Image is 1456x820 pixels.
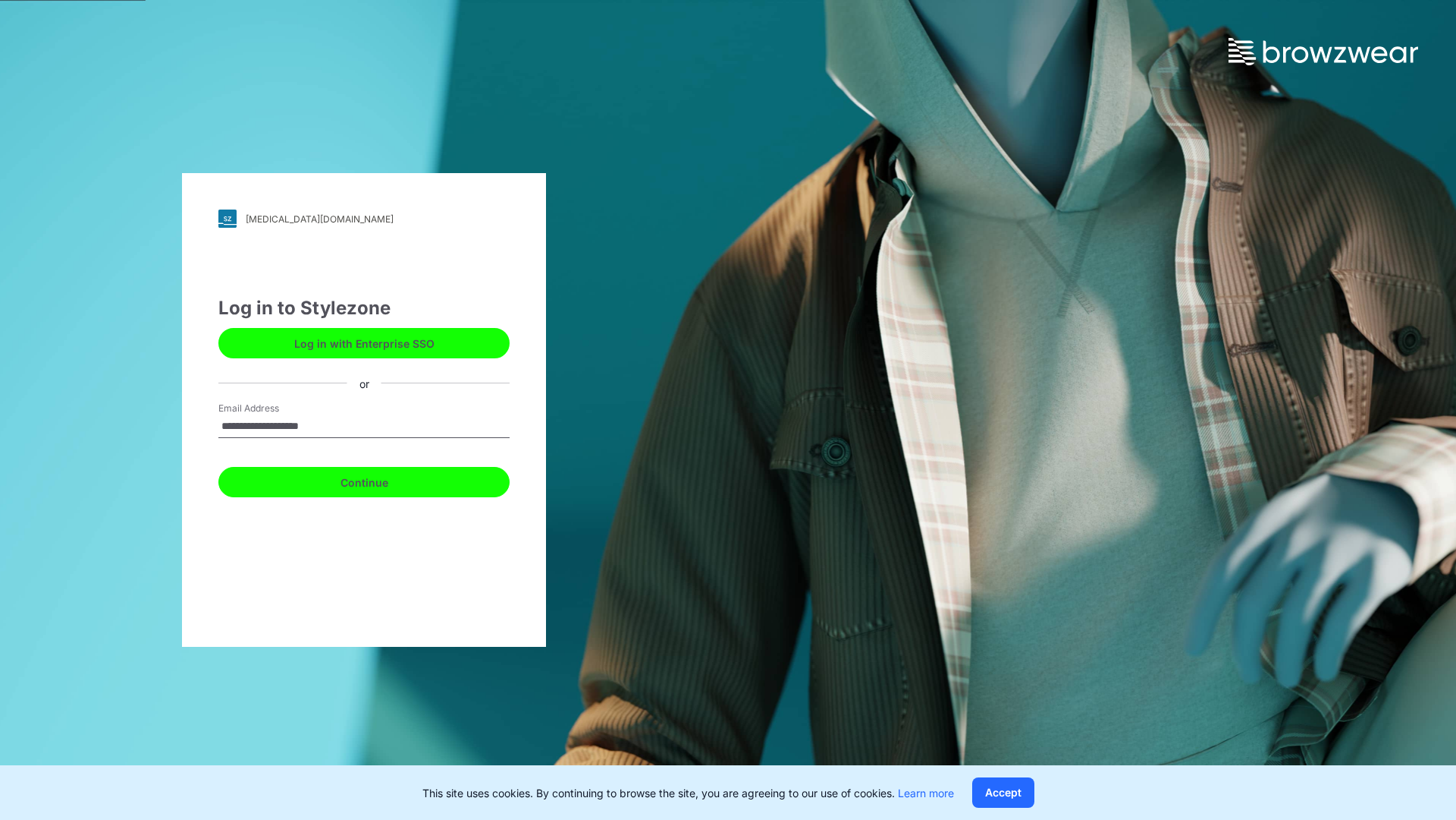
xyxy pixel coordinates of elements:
p: This site uses cookies. By continuing to browse the site, you are agreeing to our use of cookies. [422,785,954,801]
img: svg+xml;base64,PHN2ZyB3aWR0aD0iMjgiIGhlaWdodD0iMjgiIHZpZXdCb3g9IjAgMCAyOCAyOCIgZmlsbD0ibm9uZSIgeG... [218,210,237,228]
div: Log in to Stylezone [218,295,510,322]
button: Log in with Enterprise SSO [218,328,510,358]
label: Email Address [218,402,325,415]
a: [MEDICAL_DATA][DOMAIN_NAME] [218,210,510,228]
button: Continue [218,467,510,497]
img: browzwear-logo.73288ffb.svg [1228,38,1418,65]
button: Accept [972,777,1034,808]
div: [MEDICAL_DATA][DOMAIN_NAME] [246,213,394,225]
div: or [347,375,381,391]
a: Learn more [898,787,954,799]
